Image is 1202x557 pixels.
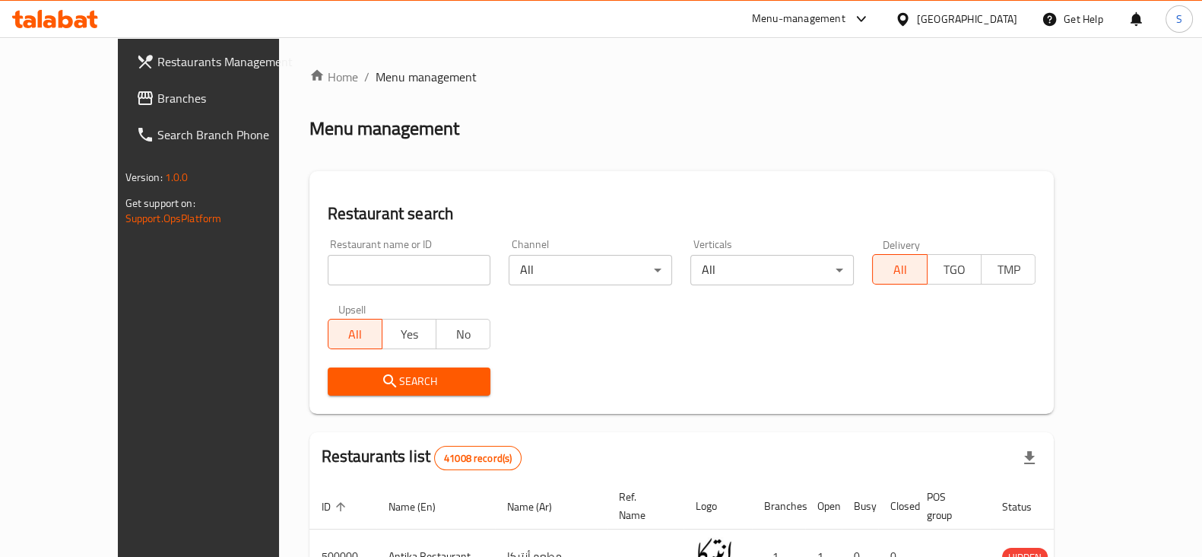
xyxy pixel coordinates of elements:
[917,11,1017,27] div: [GEOGRAPHIC_DATA]
[927,254,982,285] button: TGO
[805,483,842,530] th: Open
[1002,498,1051,516] span: Status
[1011,440,1048,476] div: Export file
[389,323,430,345] span: Yes
[934,259,975,281] span: TGO
[338,304,366,314] label: Upsell
[981,254,1035,285] button: TMP
[879,259,921,281] span: All
[309,68,358,86] a: Home
[157,53,306,71] span: Restaurants Management
[322,498,350,516] span: ID
[878,483,915,530] th: Closed
[125,167,163,187] span: Version:
[376,68,477,86] span: Menu management
[157,89,306,107] span: Branches
[883,239,921,250] label: Delivery
[125,193,195,213] span: Get support on:
[364,68,369,86] li: /
[340,372,479,391] span: Search
[165,167,189,187] span: 1.0.0
[328,202,1036,225] h2: Restaurant search
[1176,11,1182,27] span: S
[335,323,376,345] span: All
[619,488,665,524] span: Ref. Name
[927,488,972,524] span: POS group
[435,451,521,466] span: 41008 record(s)
[752,483,805,530] th: Branches
[436,319,490,349] button: No
[125,208,222,228] a: Support.OpsPlatform
[124,80,319,116] a: Branches
[434,446,522,470] div: Total records count
[124,43,319,80] a: Restaurants Management
[157,126,306,144] span: Search Branch Phone
[322,445,522,470] h2: Restaurants list
[988,259,1029,281] span: TMP
[124,116,319,153] a: Search Branch Phone
[328,368,491,396] button: Search
[328,319,382,349] button: All
[690,255,854,285] div: All
[309,68,1055,86] nav: breadcrumb
[509,255,672,285] div: All
[389,498,455,516] span: Name (En)
[382,319,436,349] button: Yes
[683,483,752,530] th: Logo
[752,10,845,28] div: Menu-management
[442,323,484,345] span: No
[507,498,572,516] span: Name (Ar)
[842,483,878,530] th: Busy
[872,254,927,285] button: All
[328,255,491,285] input: Search for restaurant name or ID..
[309,116,459,141] h2: Menu management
